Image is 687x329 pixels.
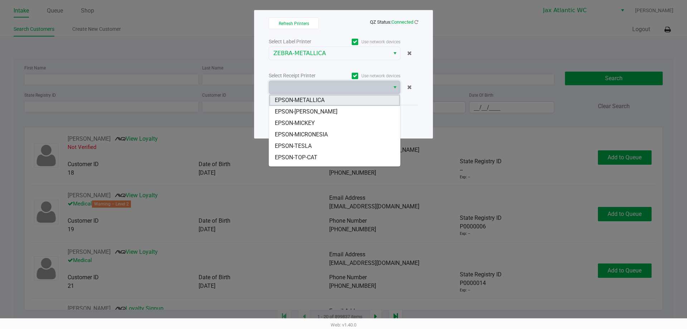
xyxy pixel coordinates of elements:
span: EPSON-MICRONESIA [275,130,328,139]
span: Refresh Printers [279,21,309,26]
button: Refresh Printers [269,18,319,29]
span: Connected [391,19,413,25]
span: EPSON-U2 [275,165,301,173]
span: EPSON-TESLA [275,142,312,150]
span: EPSON-METALLICA [275,96,325,105]
label: Use network devices [335,73,400,79]
label: Use network devices [335,39,400,45]
button: Select [390,47,400,60]
span: EPSON-TOP-CAT [275,153,317,162]
span: Web: v1.40.0 [331,322,356,328]
button: Select [390,81,400,94]
span: ZEBRA-METALLICA [273,49,385,58]
div: Select Label Printer [269,38,335,45]
span: QZ Status: [370,19,418,25]
span: EPSON-[PERSON_NAME] [275,107,337,116]
span: EPSON-MICKEY [275,119,315,127]
div: Select Receipt Printer [269,72,335,79]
